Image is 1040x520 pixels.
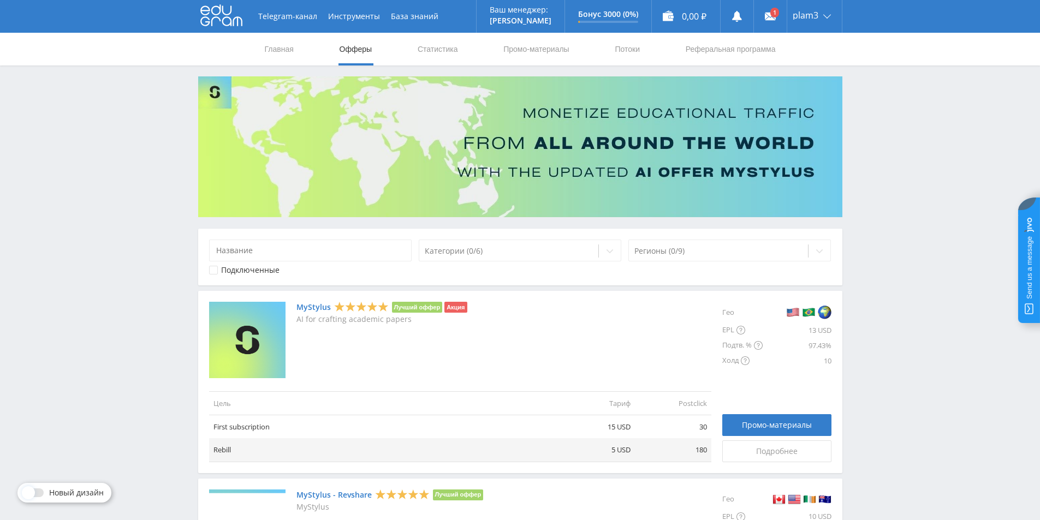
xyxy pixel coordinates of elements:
div: EPL [722,322,763,338]
td: 5 USD [558,438,635,462]
td: Цель [209,391,558,415]
a: Промо-материалы [502,33,570,65]
span: Новый дизайн [49,488,104,497]
div: 5 Stars [375,488,430,500]
td: Rebill [209,438,558,462]
div: 5 Stars [334,301,389,313]
div: Подтв. % [722,338,763,353]
a: Статистика [417,33,459,65]
div: Холд [722,353,763,368]
div: Подключенные [221,266,280,274]
a: MyStylus - Revshare [296,491,372,499]
p: Бонус 3000 (0%) [578,10,638,19]
p: Ваш менеджер: [490,5,551,14]
a: Реферальная программа [685,33,777,65]
li: Лучший оффер [392,302,443,313]
div: 13 USD [763,322,831,338]
div: 10 [763,353,831,368]
span: plam3 [793,11,818,20]
div: 97.43% [763,338,831,353]
span: Подробнее [756,447,798,456]
a: Потоки [614,33,641,65]
td: First subscription [209,415,558,439]
a: Подробнее [722,440,831,462]
input: Название [209,240,412,261]
p: [PERSON_NAME] [490,16,551,25]
a: Офферы [338,33,373,65]
a: Промо-материалы [722,414,831,436]
a: Главная [264,33,295,65]
td: 15 USD [558,415,635,439]
div: Гео [722,489,763,509]
img: Banner [198,76,842,217]
p: MyStylus [296,503,484,511]
p: AI for crafting academic papers [296,315,467,324]
td: Postclick [635,391,711,415]
span: Промо-материалы [742,421,812,429]
div: Гео [722,302,763,322]
li: Лучший оффер [433,489,484,500]
td: 180 [635,438,711,462]
img: MyStylus [209,302,286,378]
td: 30 [635,415,711,439]
li: Акция [444,302,467,313]
td: Тариф [558,391,635,415]
a: MyStylus [296,303,331,312]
